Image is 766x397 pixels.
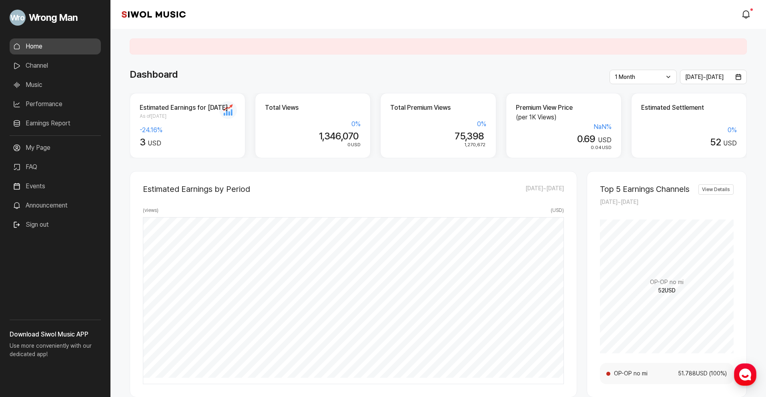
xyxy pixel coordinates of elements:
p: (per 1K Views) [516,113,612,122]
a: Go to My Profile [10,6,101,29]
a: Announcement [10,197,101,214]
span: [DATE] ~ [DATE] [525,184,564,194]
span: 1,270,672 [464,142,485,147]
a: Home [2,254,53,274]
span: 3 [140,136,145,148]
span: 1 Month [615,74,635,80]
div: USD [516,133,612,145]
h2: Top 5 Earnings Channels [600,184,690,194]
h2: Premium View Price [516,103,612,113]
p: Use more conveniently with our dedicated app! [10,339,101,365]
span: ( 100 %) [708,369,727,378]
span: Settings [118,266,138,272]
span: As of [DATE] [140,113,235,120]
span: 0.04 [591,145,602,150]
span: 0 [347,142,351,147]
span: OP-OP no mi [614,369,670,378]
div: 0 % [265,119,361,129]
span: Home [20,266,34,272]
span: ( USD ) [551,207,564,214]
h2: Estimated Settlement [641,103,737,113]
div: 0 % [390,119,486,129]
span: Wrong Man [29,10,78,25]
span: 1,346,070 [319,130,359,142]
span: 75,398 [455,130,483,142]
span: 51.788 USD [670,369,708,378]
div: USD [140,137,235,148]
a: Performance [10,96,101,112]
h1: Dashboard [130,67,178,82]
a: Events [10,178,101,194]
button: Sign out [10,217,52,233]
div: USD [516,144,612,151]
div: NaN % [516,122,612,132]
a: Settings [103,254,154,274]
div: USD [265,141,361,149]
a: modal.notifications [739,6,755,22]
h3: Download Siwol Music APP [10,330,101,339]
a: Home [10,38,101,54]
a: View Details [698,184,734,195]
button: [DATE]~[DATE] [680,70,747,84]
span: 52 USD [658,286,676,295]
h2: Total Views [265,103,361,113]
span: 0.69 [577,133,596,145]
h2: Estimated Earnings for [DATE] [140,103,235,113]
a: Channel [10,58,101,74]
h2: Estimated Earnings by Period [143,184,250,194]
h2: Total Premium Views [390,103,486,113]
span: OP-OP no mi [650,278,684,286]
div: USD [641,137,737,148]
a: Music [10,77,101,93]
span: 52 [710,136,721,148]
a: Messages [53,254,103,274]
span: Messages [66,266,90,273]
span: [DATE] ~ [DATE] [685,74,724,80]
span: ( views ) [143,207,158,214]
a: My Page [10,140,101,156]
a: Earnings Report [10,115,101,131]
span: [DATE] ~ [DATE] [600,199,638,205]
div: -24.16 % [140,125,235,135]
div: 0 % [641,125,737,135]
a: FAQ [10,159,101,175]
